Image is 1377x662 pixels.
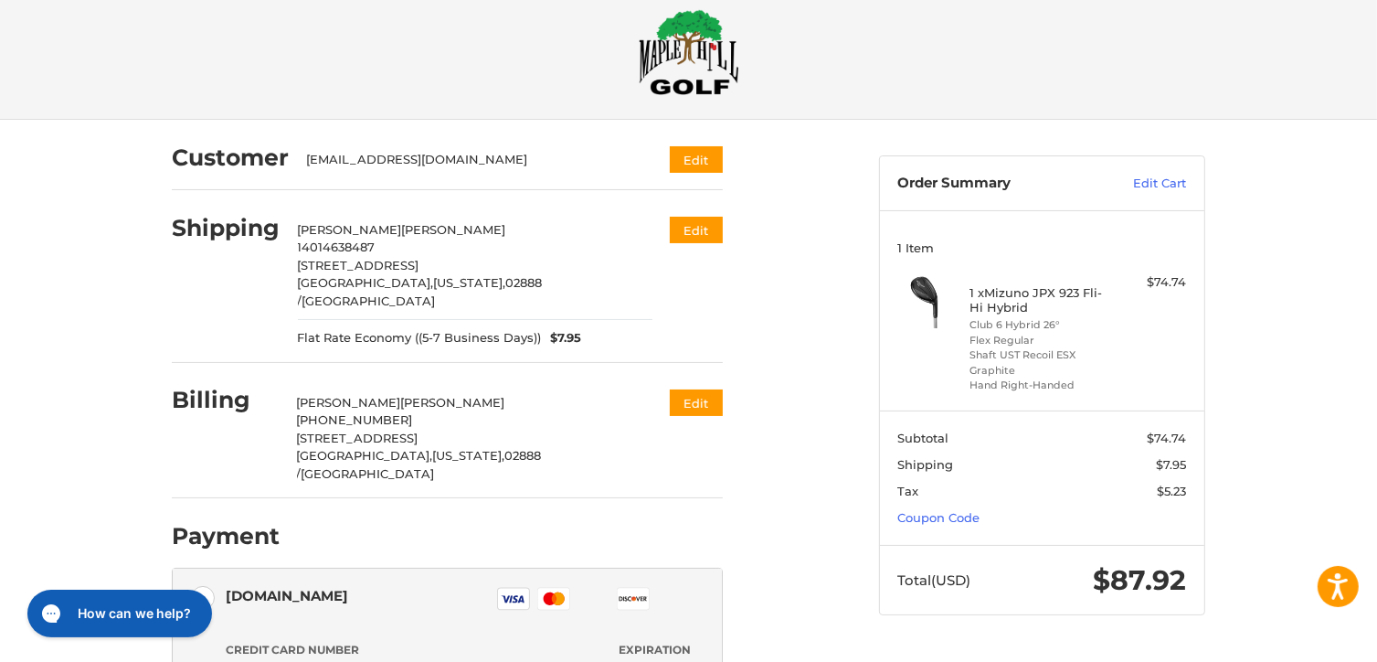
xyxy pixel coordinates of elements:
[970,285,1110,315] h4: 1 x Mizuno JPX 923 Fli-Hi Hybrid
[172,144,289,172] h2: Customer
[434,275,506,290] span: [US_STATE],
[298,329,542,347] span: Flat Rate Economy ((5-7 Business Days))
[970,333,1110,348] li: Flex Regular
[970,347,1110,378] li: Shaft UST Recoil ESX Graphite
[433,448,505,463] span: [US_STATE],
[670,390,723,416] button: Edit
[1226,613,1377,662] iframe: Google Customer Reviews
[297,431,418,445] span: [STREET_ADDRESS]
[1115,273,1187,292] div: $74.74
[1148,431,1187,445] span: $74.74
[302,466,435,481] span: [GEOGRAPHIC_DATA]
[1094,563,1187,597] span: $87.92
[898,457,954,472] span: Shipping
[1095,175,1187,193] a: Edit Cart
[227,642,601,658] label: Credit Card Number
[402,222,506,237] span: [PERSON_NAME]
[898,431,949,445] span: Subtotal
[1157,457,1187,472] span: $7.95
[298,258,419,272] span: [STREET_ADDRESS]
[298,222,402,237] span: [PERSON_NAME]
[401,395,505,410] span: [PERSON_NAME]
[898,510,980,525] a: Coupon Code
[298,275,434,290] span: [GEOGRAPHIC_DATA],
[898,240,1187,255] h3: 1 Item
[172,386,279,414] h2: Billing
[619,642,694,658] label: Expiration
[898,571,971,589] span: Total (USD)
[670,146,723,173] button: Edit
[297,448,542,481] span: 02888 /
[227,581,349,611] div: [DOMAIN_NAME]
[898,484,919,498] span: Tax
[18,583,217,644] iframe: Gorgias live chat messenger
[970,317,1110,333] li: Club 6 Hybrid 26°
[670,217,723,243] button: Edit
[1158,484,1187,498] span: $5.23
[298,240,376,254] span: 14014638487
[302,294,436,308] span: [GEOGRAPHIC_DATA]
[639,9,739,95] img: Maple Hill Golf
[172,522,280,550] h2: Payment
[898,175,1095,193] h3: Order Summary
[172,214,280,242] h2: Shipping
[297,448,433,463] span: [GEOGRAPHIC_DATA],
[297,395,401,410] span: [PERSON_NAME]
[307,151,635,169] div: [EMAIL_ADDRESS][DOMAIN_NAME]
[542,329,582,347] span: $7.95
[970,378,1110,393] li: Hand Right-Handed
[297,412,413,427] span: [PHONE_NUMBER]
[298,275,543,308] span: 02888 /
